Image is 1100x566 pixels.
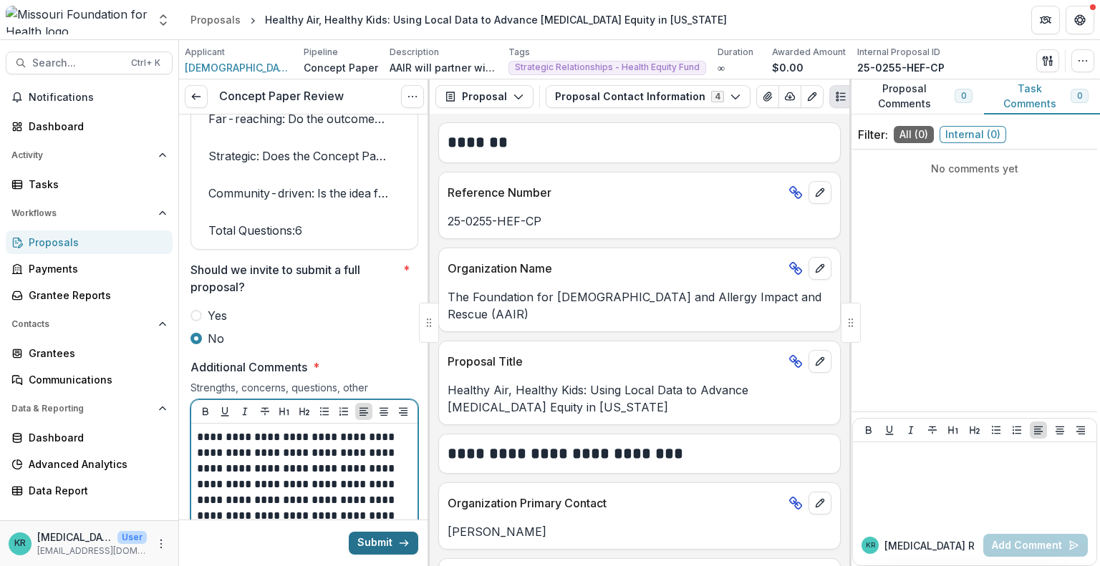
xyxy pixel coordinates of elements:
a: Communications [6,368,173,391]
p: Organization Name [448,260,783,277]
button: Plaintext view [829,85,852,108]
p: ∞ [718,60,725,75]
p: [PERSON_NAME] [448,523,831,540]
span: 0 [961,91,966,101]
p: [MEDICAL_DATA][PERSON_NAME] [37,530,112,545]
span: 0 [1077,91,1082,101]
button: Edit as form [801,85,824,108]
span: Yes [208,307,227,324]
span: Search... [32,57,122,69]
img: Missouri Foundation for Health logo [6,6,148,34]
p: Tags [508,46,530,59]
span: Workflows [11,208,153,218]
button: Bullet List [316,403,333,420]
button: Heading 2 [296,403,313,420]
p: Reference Number [448,184,783,201]
span: Data & Reporting [11,404,153,414]
span: Notifications [29,92,167,104]
div: Communications [29,372,161,387]
p: [MEDICAL_DATA] R [884,538,975,553]
div: Grantees [29,346,161,361]
a: Proposals [6,230,173,254]
button: Heading 1 [276,403,293,420]
button: Ordered List [1008,421,1026,439]
button: Proposal [435,85,534,108]
button: Heading 1 [945,421,962,439]
button: More [153,535,170,552]
button: Strike [924,421,941,439]
button: Options [401,85,424,108]
p: 25-0255-HEF-CP [857,60,945,75]
a: Grantee Reports [6,283,173,307]
button: Italicize [236,403,254,420]
div: Payments [29,261,161,276]
a: [DEMOGRAPHIC_DATA] & Allergy Foundation of America, [GEOGRAPHIC_DATA] Chapter [185,60,292,75]
a: Dashboard [6,426,173,449]
button: Notifications [6,86,173,109]
button: Ordered List [335,403,352,420]
button: Open Workflows [6,202,173,225]
div: Proposals [190,12,241,27]
button: Align Left [355,403,372,420]
h3: Concept Paper Review [219,89,344,103]
button: Bullet List [988,421,1005,439]
a: Proposals [185,9,246,30]
div: Tasks [29,177,161,192]
p: Duration [718,46,753,59]
button: Search... [6,52,173,74]
a: Dashboard [6,114,173,138]
button: Task Comments [984,79,1100,114]
button: Submit [349,532,418,555]
p: Pipeline [304,46,338,59]
button: Underline [881,421,898,439]
button: edit [809,181,831,204]
p: Concept Paper [304,60,378,75]
p: Healthy Air, Healthy Kids: Using Local Data to Advance [MEDICAL_DATA] Equity in [US_STATE] [448,381,831,416]
button: Bold [197,403,214,420]
button: Open Contacts [6,313,173,336]
td: Community-driven: Is the idea for the proposal driven by those most negatively impacted by the is... [191,175,406,212]
button: Align Center [375,403,392,420]
p: The Foundation for [DEMOGRAPHIC_DATA] and Allergy Impact and Rescue (AAIR) [448,288,831,323]
p: AAIR will partner with school districts, air quality organizations, and [US_STATE][GEOGRAPHIC_DAT... [390,60,497,75]
button: Align Right [1072,421,1089,439]
div: Kyra Robinson [14,539,26,548]
td: Far-reaching: Do the outcomes or effects of the work go beyond a single organization and the orga... [191,100,406,137]
button: Strike [256,403,274,420]
div: Kyra Robinson [866,542,875,549]
div: Proposals [29,235,161,250]
p: Should we invite to submit a full proposal? [190,261,397,296]
span: Internal ( 0 ) [940,126,1006,143]
span: Activity [11,150,153,160]
p: Description [390,46,439,59]
a: Data Report [6,479,173,502]
button: Open entity switcher [153,6,173,34]
button: edit [809,350,831,373]
button: Get Help [1066,6,1094,34]
a: Tasks [6,172,173,196]
p: Filter: [858,126,888,143]
button: Add Comment [983,534,1088,557]
div: Advanced Analytics [29,457,161,472]
button: Align Center [1051,421,1068,439]
button: Proposal Comments [849,79,984,114]
button: Bold [860,421,877,439]
button: Open Activity [6,144,173,167]
button: Proposal Contact Information4 [546,85,751,108]
nav: breadcrumb [185,9,733,30]
p: Organization Primary Contact [448,494,783,512]
button: Heading 2 [966,421,983,439]
p: 25-0255-HEF-CP [448,213,831,230]
span: Contacts [11,319,153,329]
div: Dashboard [29,430,161,445]
p: Awarded Amount [772,46,846,59]
button: edit [809,492,831,514]
button: Open Data & Reporting [6,397,173,420]
div: Strengths, concerns, questions, other [190,381,418,399]
div: Dashboard [29,119,161,134]
button: Underline [216,403,233,420]
td: 1 [406,175,481,212]
button: Italicize [902,421,920,439]
button: Partners [1031,6,1060,34]
div: Healthy Air, Healthy Kids: Using Local Data to Advance [MEDICAL_DATA] Equity in [US_STATE] [265,12,727,27]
